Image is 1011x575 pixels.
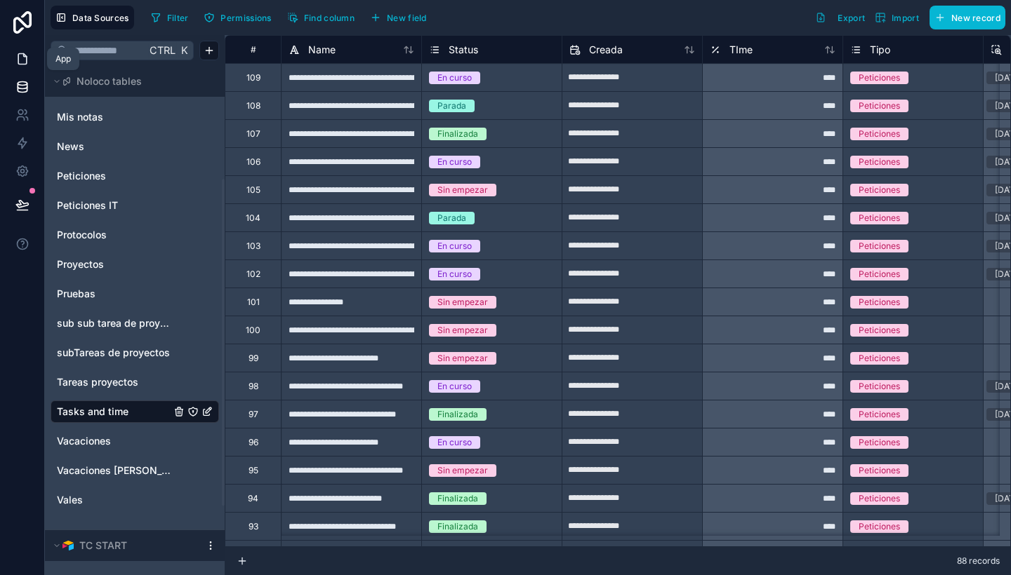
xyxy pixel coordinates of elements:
[179,46,189,55] span: K
[365,7,432,28] button: New field
[220,13,271,23] span: Permissions
[246,212,260,224] div: 104
[57,375,138,389] span: Tareas proyectos
[57,405,128,419] span: Tasks and time
[57,464,171,478] span: Vacaciones [PERSON_NAME]
[859,268,900,280] div: Peticiones
[55,53,71,65] div: App
[859,184,900,196] div: Peticiones
[437,464,488,477] div: Sin empezar
[199,7,282,28] a: Permissions
[246,269,260,280] div: 102
[859,408,900,421] div: Peticiones
[437,408,478,421] div: Finalizada
[51,106,219,128] div: Mis notas
[249,465,258,476] div: 95
[437,212,466,224] div: Parada
[437,72,472,84] div: En curso
[246,325,260,336] div: 100
[437,296,488,309] div: Sin empezar
[859,240,900,252] div: Peticiones
[51,459,219,482] div: Vacaciones Alejandro
[870,43,890,57] span: Tipo
[838,13,865,23] span: Export
[51,194,219,217] div: Peticiones IT
[51,224,219,246] div: Protocolos
[57,493,171,507] a: Vales
[51,371,219,393] div: Tareas proyectos
[859,324,900,337] div: Peticiones
[145,7,194,28] button: Filter
[57,198,171,212] a: Peticiones IT
[51,6,134,29] button: Data Sources
[51,312,219,334] div: sub sub tarea de proyectos
[51,400,219,423] div: Tasks and time
[249,381,258,392] div: 98
[859,492,900,505] div: Peticiones
[437,128,478,140] div: Finalizada
[437,520,478,533] div: Finalizada
[892,13,919,23] span: Import
[249,521,258,532] div: 93
[51,341,219,364] div: subTareas de proyectos
[57,110,103,124] span: Mis notas
[308,43,336,57] span: Name
[589,43,623,57] span: Creada
[246,184,260,196] div: 105
[249,409,258,420] div: 97
[167,13,189,23] span: Filter
[246,128,260,140] div: 107
[57,228,171,242] a: Protocolos
[57,198,118,212] span: Peticiones IT
[870,6,924,29] button: Import
[859,352,900,365] div: Peticiones
[859,296,900,309] div: Peticiones
[57,434,111,448] span: Vacaciones
[437,436,472,449] div: En curso
[57,169,171,183] a: Peticiones
[930,6,1005,29] button: New record
[437,324,488,337] div: Sin empezar
[51,72,211,91] button: Noloco tables
[810,6,870,29] button: Export
[437,184,488,196] div: Sin empezar
[859,520,900,533] div: Peticiones
[246,156,260,168] div: 106
[859,380,900,393] div: Peticiones
[148,41,177,59] span: Ctrl
[859,128,900,140] div: Peticiones
[437,492,478,505] div: Finalizada
[437,268,472,280] div: En curso
[924,6,1005,29] a: New record
[57,140,84,154] span: News
[57,287,171,301] a: Pruebas
[51,430,219,452] div: Vacaciones
[246,241,260,252] div: 103
[199,7,276,28] button: Permissions
[57,257,104,271] span: Proyectos
[859,72,900,84] div: Peticiones
[248,493,258,504] div: 94
[304,13,355,23] span: Find column
[51,253,219,276] div: Proyectos
[951,13,1000,23] span: New record
[57,228,107,242] span: Protocolos
[859,464,900,477] div: Peticiones
[859,156,900,168] div: Peticiones
[57,169,106,183] span: Peticiones
[72,13,129,23] span: Data Sources
[51,135,219,158] div: News
[57,316,171,330] a: sub sub tarea de proyectos
[57,287,95,301] span: Pruebas
[57,434,171,448] a: Vacaciones
[437,380,472,393] div: En curso
[437,240,472,252] div: En curso
[437,100,466,112] div: Parada
[51,283,219,305] div: Pruebas
[729,43,753,57] span: TIme
[57,375,171,389] a: Tareas proyectos
[437,156,472,168] div: En curso
[859,212,900,224] div: Peticiones
[859,100,900,112] div: Peticiones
